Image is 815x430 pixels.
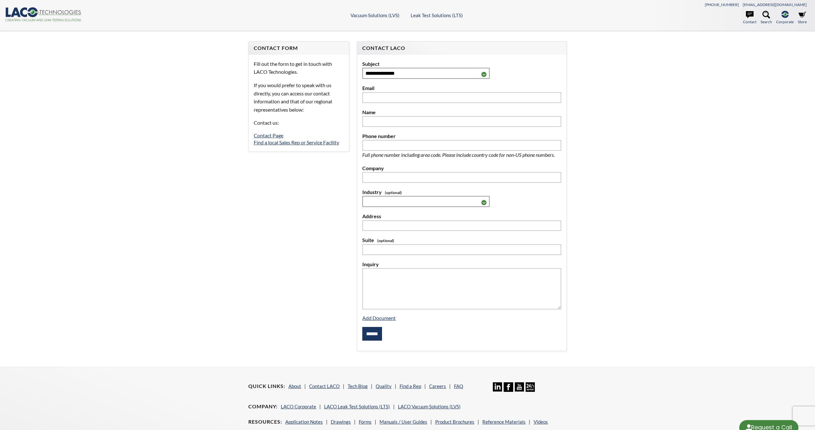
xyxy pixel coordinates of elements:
span: Corporate [776,19,794,25]
a: Application Notes [285,419,323,425]
a: LACO Corporate [281,404,316,409]
h4: Resources [248,419,282,425]
a: Search [761,11,772,25]
p: Full phone number including area code. Please include country code for non-US phone numbers. [362,151,561,159]
a: Contact Page [254,132,283,138]
a: Drawings [331,419,351,425]
p: Contact us: [254,119,344,127]
a: Find a Rep [400,383,421,389]
h4: Quick Links [248,383,285,390]
a: Store [798,11,807,25]
a: Tech Blog [348,383,368,389]
p: Fill out the form to get in touch with LACO Technologies. [254,60,344,76]
label: Address [362,212,561,220]
a: Quality [376,383,392,389]
a: About [288,383,301,389]
a: Contact LACO [309,383,340,389]
a: [EMAIL_ADDRESS][DOMAIN_NAME] [743,2,807,7]
a: Forms [359,419,372,425]
label: Suite [362,236,561,244]
a: Reference Materials [482,419,526,425]
a: Careers [429,383,446,389]
h4: Company [248,403,278,410]
a: 24/7 Support [526,387,535,393]
a: LACO Leak Test Solutions (LTS) [324,404,390,409]
a: Find a local Sales Rep or Service Facility [254,139,339,145]
a: Add Document [362,315,396,321]
a: LACO Vacuum Solutions (LVS) [398,404,461,409]
a: [PHONE_NUMBER] [705,2,739,7]
h4: Contact LACO [362,45,561,52]
label: Email [362,84,561,92]
h4: Contact Form [254,45,344,52]
a: Manuals / User Guides [379,419,427,425]
a: FAQ [454,383,463,389]
label: Industry [362,188,561,196]
label: Subject [362,60,561,68]
label: Phone number [362,132,561,140]
a: Videos [534,419,548,425]
a: Vacuum Solutions (LVS) [351,12,400,18]
p: If you would prefer to speak with us directly, you can access our contact information and that of... [254,81,344,114]
label: Company [362,164,561,172]
label: Name [362,108,561,116]
img: 24/7 Support Icon [526,382,535,392]
a: Contact [743,11,756,25]
label: Inquiry [362,260,561,268]
a: Product Brochures [435,419,474,425]
a: Leak Test Solutions (LTS) [411,12,463,18]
